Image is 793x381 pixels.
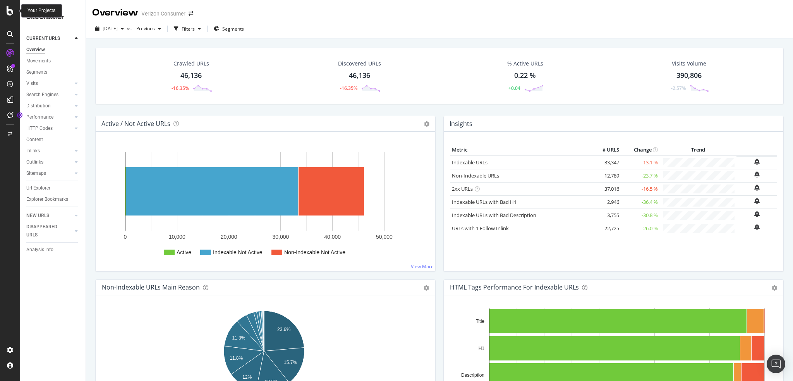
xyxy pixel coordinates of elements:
[232,335,245,341] text: 11.3%
[26,124,72,133] a: HTTP Codes
[127,25,133,32] span: vs
[92,6,138,19] div: Overview
[324,234,341,240] text: 40,000
[621,144,660,156] th: Change
[26,246,53,254] div: Analysis Info
[177,249,191,255] text: Active
[26,169,72,178] a: Sitemaps
[671,85,686,91] div: -2.57%
[26,124,53,133] div: HTTP Codes
[272,234,289,240] text: 30,000
[452,185,473,192] a: 2xx URLs
[590,222,621,235] td: 22,725
[621,156,660,169] td: -13.1 %
[621,169,660,182] td: -23.7 %
[26,223,72,239] a: DISAPPEARED URLS
[26,195,68,203] div: Explorer Bookmarks
[508,85,520,91] div: +0.04
[754,211,760,217] div: bell-plus
[26,169,46,178] div: Sitemaps
[182,26,195,32] div: Filters
[172,85,189,91] div: -16.35%
[452,198,517,205] a: Indexable URLs with Bad H1
[26,158,43,166] div: Outlinks
[754,171,760,178] div: bell-plus
[754,198,760,204] div: bell-plus
[211,22,247,35] button: Segments
[284,360,297,365] text: 15.7%
[26,79,38,88] div: Visits
[340,85,357,91] div: -16.35%
[452,159,487,166] a: Indexable URLs
[660,144,736,156] th: Trend
[92,22,127,35] button: [DATE]
[141,10,185,17] div: Verizon Consumer
[26,158,72,166] a: Outlinks
[213,249,263,255] text: Indexable Not Active
[16,112,23,119] div: Tooltip anchor
[26,113,72,121] a: Performance
[26,184,50,192] div: Url Explorer
[26,212,49,220] div: NEW URLS
[754,159,760,165] div: bell-plus
[590,182,621,195] td: 37,016
[26,136,80,144] a: Content
[754,224,760,230] div: bell-plus
[450,283,579,291] div: HTML Tags Performance for Indexable URLs
[452,172,499,179] a: Non-Indexable URLs
[180,71,202,81] div: 46,136
[26,57,80,65] a: Movements
[26,113,53,121] div: Performance
[26,57,51,65] div: Movements
[222,26,244,32] span: Segments
[411,263,434,270] a: View More
[590,169,621,182] td: 12,789
[26,46,45,54] div: Overview
[479,346,485,351] text: H1
[621,209,660,222] td: -30.8 %
[424,285,429,291] div: gear
[230,355,243,361] text: 11.8%
[102,283,200,291] div: Non-Indexable URLs Main Reason
[452,225,509,232] a: URLs with 1 Follow Inlink
[676,71,702,81] div: 390,806
[284,249,345,255] text: Non-Indexable Not Active
[450,144,590,156] th: Metric
[590,195,621,209] td: 2,946
[26,34,72,43] a: CURRENT URLS
[461,372,484,378] text: Description
[26,68,80,76] a: Segments
[26,212,72,220] a: NEW URLS
[102,144,426,265] svg: A chart.
[26,147,40,155] div: Inlinks
[101,119,170,129] h4: Active / Not Active URLs
[169,234,185,240] text: 10,000
[26,223,65,239] div: DISAPPEARED URLS
[26,136,43,144] div: Content
[590,209,621,222] td: 3,755
[133,22,164,35] button: Previous
[754,184,760,191] div: bell-plus
[767,355,785,373] div: Open Intercom Messenger
[424,121,429,127] i: Options
[124,234,127,240] text: 0
[621,222,660,235] td: -26.0 %
[772,285,777,291] div: gear
[338,60,381,67] div: Discovered URLs
[476,319,485,324] text: Title
[26,91,58,99] div: Search Engines
[26,147,72,155] a: Inlinks
[133,25,155,32] span: Previous
[173,60,209,67] div: Crawled URLs
[349,71,370,81] div: 46,136
[514,71,536,81] div: 0.22 %
[26,246,80,254] a: Analysis Info
[27,7,55,14] div: Your Projects
[171,22,204,35] button: Filters
[590,144,621,156] th: # URLS
[376,234,393,240] text: 50,000
[26,184,80,192] a: Url Explorer
[277,327,290,332] text: 23.6%
[507,60,543,67] div: % Active URLs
